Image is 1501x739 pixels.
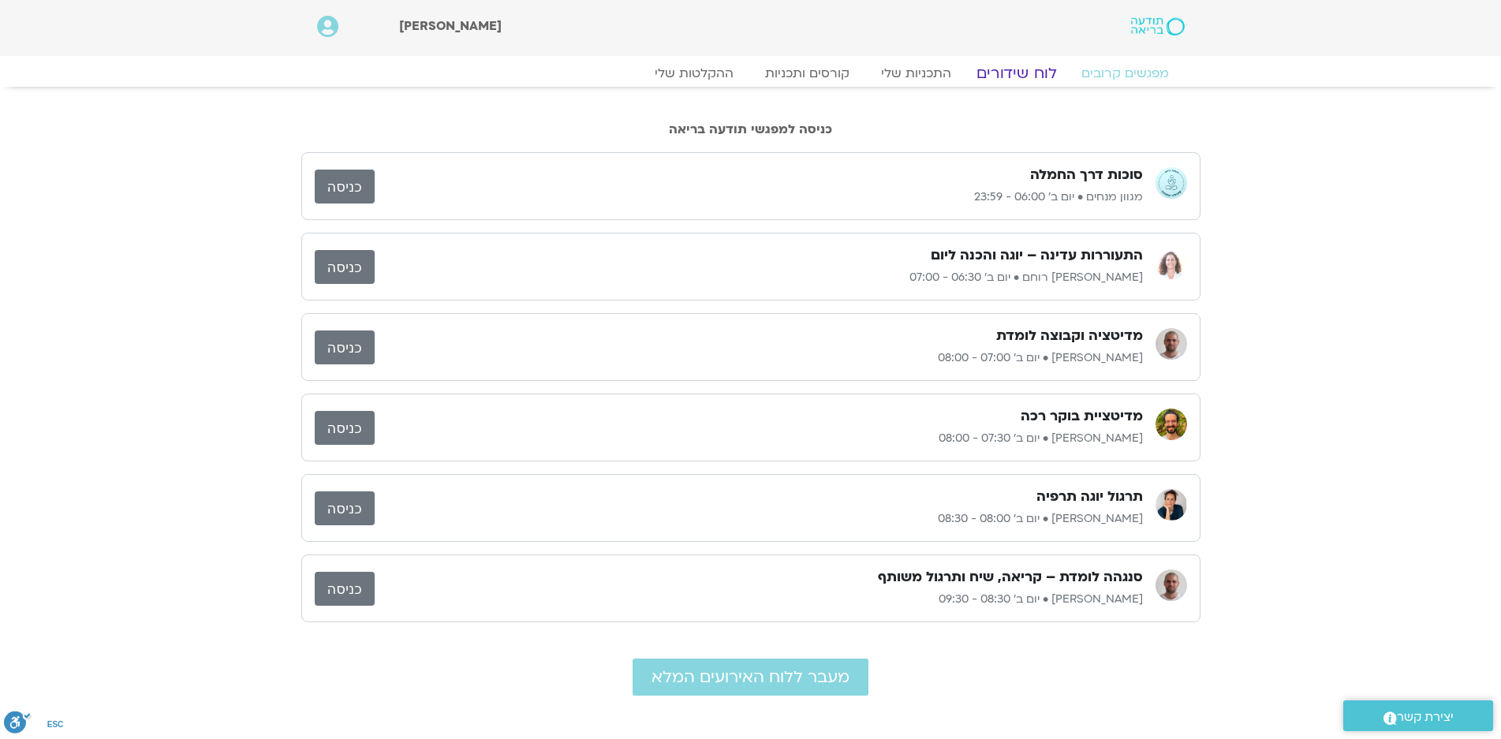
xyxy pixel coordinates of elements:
[301,122,1200,136] h2: כניסה למפגשי תודעה בריאה
[652,668,849,686] span: מעבר ללוח האירועים המלא
[1156,569,1187,601] img: דקל קנטי
[996,327,1143,345] h3: מדיטציה וקבוצה לומדת
[931,246,1143,265] h3: התעוררות עדינה – יוגה והכנה ליום
[865,65,967,81] a: התכניות שלי
[639,65,749,81] a: ההקלטות שלי
[1156,489,1187,521] img: יעל אלנברג
[375,349,1143,368] p: [PERSON_NAME] • יום ב׳ 07:00 - 08:00
[1397,707,1454,728] span: יצירת קשר
[375,509,1143,528] p: [PERSON_NAME] • יום ב׳ 08:00 - 08:30
[317,65,1185,81] nav: Menu
[315,250,375,284] a: כניסה
[315,170,375,203] a: כניסה
[633,659,868,696] a: מעבר ללוח האירועים המלא
[315,491,375,525] a: כניסה
[1156,328,1187,360] img: דקל קנטי
[1030,166,1143,185] h3: סוכות דרך החמלה
[1156,167,1187,199] img: מגוון מנחים
[1156,248,1187,279] img: אורנה סמלסון רוחם
[1343,700,1493,731] a: יצירת קשר
[957,64,1075,83] a: לוח שידורים
[399,17,502,35] span: [PERSON_NAME]
[1021,407,1143,426] h3: מדיטציית בוקר רכה
[1066,65,1185,81] a: מפגשים קרובים
[375,429,1143,448] p: [PERSON_NAME] • יום ב׳ 07:30 - 08:00
[375,590,1143,609] p: [PERSON_NAME] • יום ב׳ 08:30 - 09:30
[315,411,375,445] a: כניסה
[315,330,375,364] a: כניסה
[878,568,1143,587] h3: סנגהה לומדת – קריאה, שיח ותרגול משותף
[749,65,865,81] a: קורסים ותכניות
[1156,409,1187,440] img: שגב הורוביץ
[375,188,1143,207] p: מגוון מנחים • יום ב׳ 06:00 - 23:59
[375,268,1143,287] p: [PERSON_NAME] רוחם • יום ב׳ 06:30 - 07:00
[1036,487,1143,506] h3: תרגול יוגה תרפיה
[315,572,375,606] a: כניסה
